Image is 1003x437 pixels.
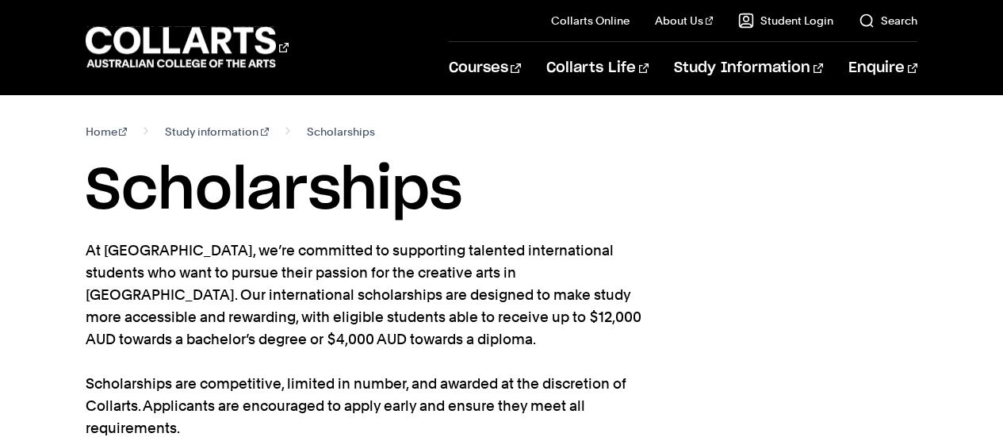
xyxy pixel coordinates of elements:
a: About Us [655,13,714,29]
a: Search [859,13,917,29]
h1: Scholarships [86,155,918,227]
div: Go to homepage [86,25,289,70]
a: Enquire [848,42,917,94]
a: Study information [165,121,269,143]
a: Study Information [674,42,823,94]
a: Courses [449,42,521,94]
a: Student Login [738,13,833,29]
span: Scholarships [307,121,375,143]
a: Collarts Life [546,42,649,94]
a: Collarts Online [551,13,630,29]
a: Home [86,121,128,143]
